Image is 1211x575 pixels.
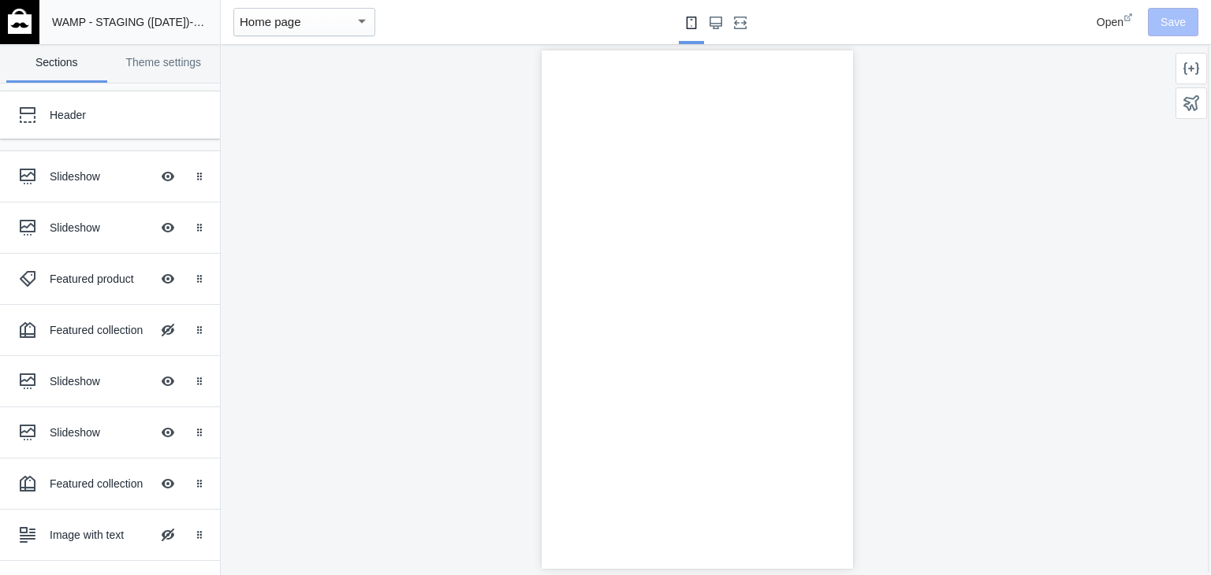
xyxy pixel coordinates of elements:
[151,210,185,245] button: Hide
[240,15,301,28] mat-select-trigger: Home page
[1097,16,1123,28] span: Open
[151,517,185,552] button: Hide
[50,527,151,543] div: Image with text
[151,262,185,296] button: Hide
[189,16,271,28] span: - by Shop Sheriff
[151,415,185,450] button: Hide
[50,322,151,338] div: Featured collection
[50,169,151,184] div: Slideshow
[50,373,151,389] div: Slideshow
[52,16,189,28] span: WAMP - STAGING ([DATE])
[114,44,214,83] a: Theme settings
[50,476,151,492] div: Featured collection
[6,44,107,83] a: Sections
[8,9,32,34] img: main-logo_60x60_white.png
[50,271,151,287] div: Featured product
[151,313,185,347] button: Hide
[50,425,151,440] div: Slideshow
[50,220,151,236] div: Slideshow
[151,364,185,399] button: Hide
[151,159,185,194] button: Hide
[151,466,185,501] button: Hide
[50,107,185,123] div: Header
